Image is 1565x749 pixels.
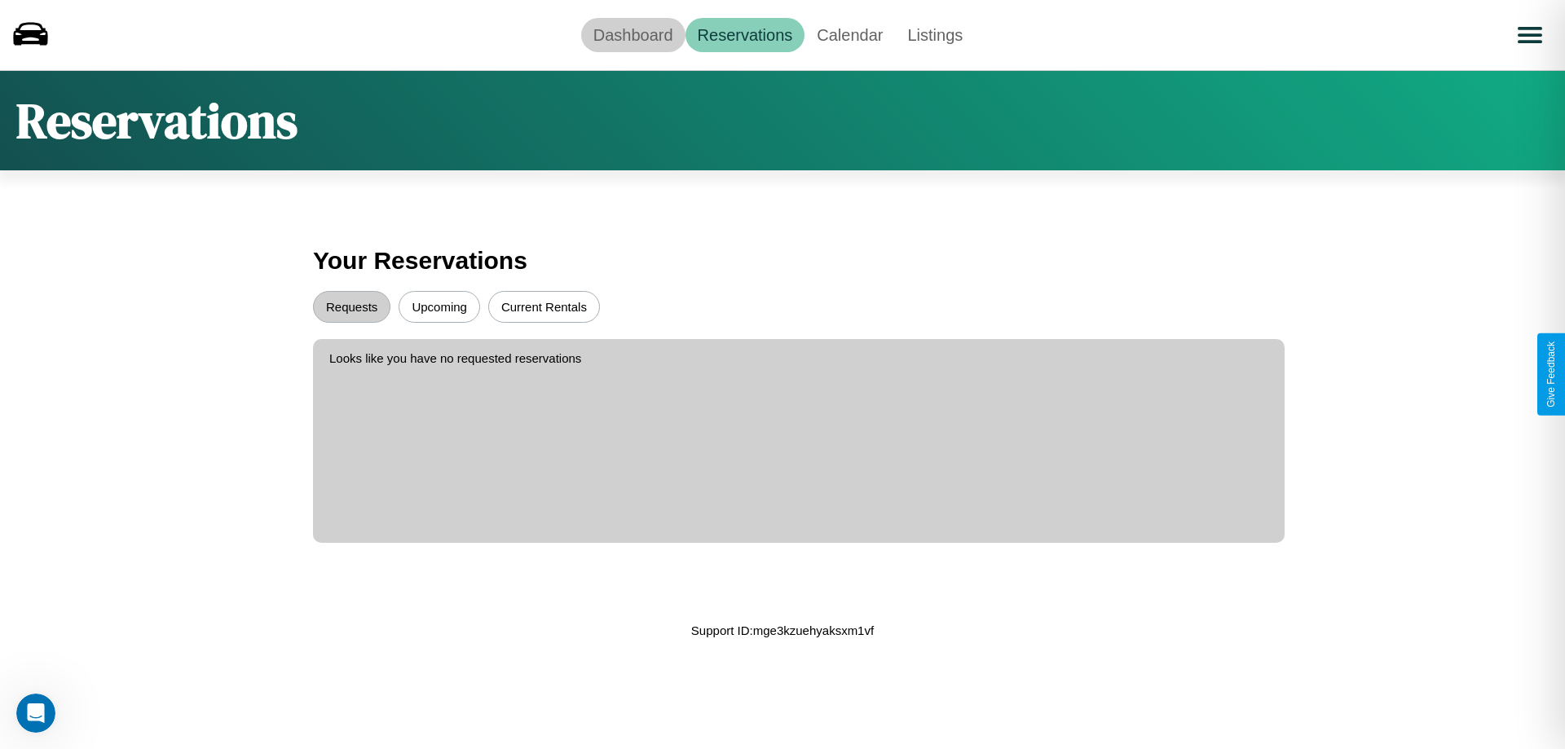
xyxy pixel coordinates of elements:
[313,239,1252,283] h3: Your Reservations
[329,347,1268,369] p: Looks like you have no requested reservations
[399,291,480,323] button: Upcoming
[686,18,805,52] a: Reservations
[16,87,298,154] h1: Reservations
[1507,12,1553,58] button: Open menu
[313,291,390,323] button: Requests
[691,619,874,641] p: Support ID: mge3kzuehyaksxm1vf
[488,291,600,323] button: Current Rentals
[1545,341,1557,408] div: Give Feedback
[895,18,975,52] a: Listings
[805,18,895,52] a: Calendar
[581,18,686,52] a: Dashboard
[16,694,55,733] iframe: Intercom live chat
